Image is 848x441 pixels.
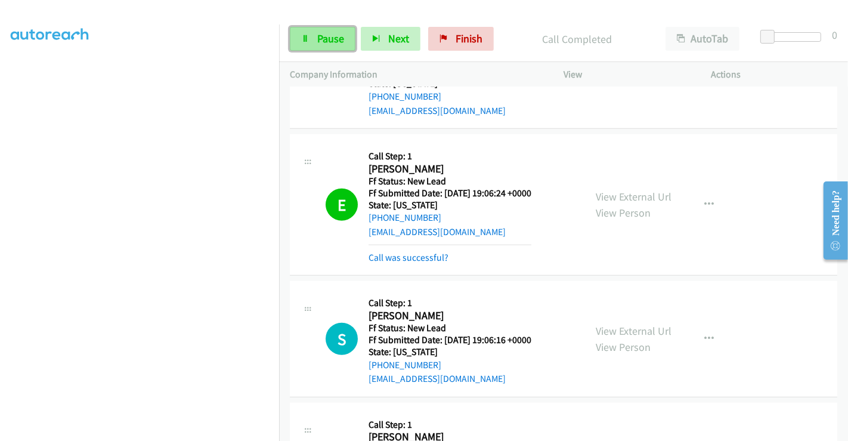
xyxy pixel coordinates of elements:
a: [PHONE_NUMBER] [369,212,441,223]
a: Pause [290,27,355,51]
div: The call is yet to be attempted [326,323,358,355]
h5: Ff Submitted Date: [DATE] 19:06:16 +0000 [369,334,531,346]
p: Company Information [290,67,542,82]
a: [PHONE_NUMBER] [369,359,441,371]
div: Delay between calls (in seconds) [766,32,821,42]
a: View External Url [596,190,671,203]
button: AutoTab [666,27,739,51]
h5: Ff Status: New Lead [369,322,531,334]
h5: State: [US_STATE] [369,199,531,211]
h2: [PERSON_NAME] [369,162,531,176]
h5: Call Step: 1 [369,150,531,162]
p: View [564,67,690,82]
h1: E [326,189,358,221]
h2: [PERSON_NAME] [369,309,531,323]
h5: Ff Status: New Lead [369,175,531,187]
a: View Person [596,340,651,354]
span: Finish [456,32,482,45]
h5: State: [US_STATE] [369,346,531,358]
button: Next [361,27,420,51]
span: Pause [317,32,344,45]
a: View External Url [596,324,671,338]
a: View Person [596,206,651,220]
h5: Ff Submitted Date: [DATE] 19:06:24 +0000 [369,187,531,199]
a: [EMAIL_ADDRESS][DOMAIN_NAME] [369,105,506,116]
p: Actions [711,67,838,82]
a: Call was successful? [369,252,448,263]
iframe: Resource Center [814,173,848,268]
p: Call Completed [510,31,644,47]
a: [PHONE_NUMBER] [369,91,441,102]
a: [EMAIL_ADDRESS][DOMAIN_NAME] [369,373,506,384]
span: Next [388,32,409,45]
h5: Call Step: 1 [369,297,531,309]
h1: S [326,323,358,355]
h5: Call Step: 1 [369,419,531,431]
div: 0 [832,27,837,43]
a: [EMAIL_ADDRESS][DOMAIN_NAME] [369,226,506,238]
a: Finish [428,27,494,51]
